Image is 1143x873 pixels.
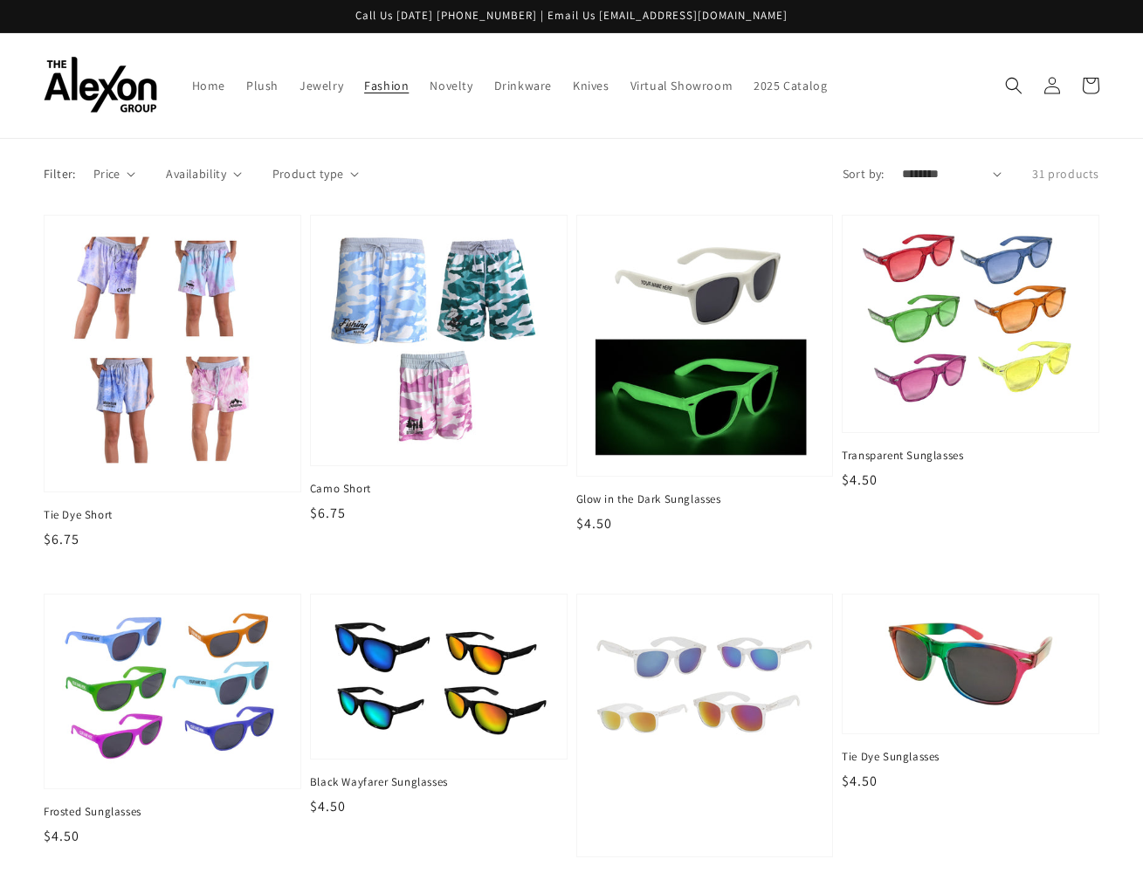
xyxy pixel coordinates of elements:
a: 2025 Catalog [743,67,837,104]
span: $4.50 [44,827,79,845]
summary: Search [995,66,1033,105]
span: Fashion [364,78,409,93]
img: Transparent Sunglasses [860,233,1081,415]
a: Tie Dye Sunglasses Tie Dye Sunglasses $4.50 [842,594,1099,792]
span: $4.50 [310,797,346,815]
span: $4.50 [842,772,878,790]
a: Glow in the Dark Sunglasses Glow in the Dark Sunglasses $4.50 [576,215,834,534]
span: Virtual Showroom [630,78,733,93]
span: Novelty [430,78,472,93]
img: Clear Sunglasses [595,612,816,839]
a: Plush [236,67,289,104]
span: Frosted Sunglasses [44,804,301,820]
span: Tie Dye Sunglasses [842,749,1099,765]
img: Black Wayfarer Sunglasses [328,612,549,741]
span: 2025 Catalog [754,78,827,93]
span: Glow in the Dark Sunglasses [576,491,834,507]
img: Camo Short [328,233,549,448]
summary: Price [93,165,136,183]
span: Drinkware [494,78,552,93]
span: Home [192,78,225,93]
a: Home [182,67,236,104]
a: Novelty [419,67,483,104]
span: Price [93,165,120,183]
a: Transparent Sunglasses Transparent Sunglasses $4.50 [842,215,1099,491]
a: Virtual Showroom [620,67,744,104]
a: Frosted Sunglasses Frosted Sunglasses $4.50 [44,594,301,847]
label: Sort by: [843,165,885,183]
span: Plush [246,78,279,93]
a: Knives [562,67,620,104]
img: Glow in the Dark Sunglasses [595,233,816,458]
a: Tie Dye Short Tie Dye Short $6.75 [44,215,301,550]
span: $4.50 [576,514,612,533]
span: Camo Short [310,481,568,497]
span: Knives [573,78,609,93]
span: $6.75 [44,530,79,548]
span: $6.75 [310,504,346,522]
img: Tie Dye Short [62,233,283,474]
span: Tie Dye Short [44,507,301,523]
p: 31 products [1032,165,1099,183]
span: Product type [272,165,344,183]
a: Camo Short Camo Short $6.75 [310,215,568,524]
a: Jewelry [289,67,354,104]
img: Frosted Sunglasses [62,612,283,771]
a: Fashion [354,67,419,104]
summary: Availability [166,165,241,183]
span: Transparent Sunglasses [842,448,1099,464]
summary: Product type [272,165,359,183]
img: Tie Dye Sunglasses [860,612,1081,716]
span: Black Wayfarer Sunglasses [310,774,568,790]
span: $4.50 [842,471,878,489]
p: Filter: [44,165,76,183]
a: Drinkware [484,67,562,104]
a: Black Wayfarer Sunglasses Black Wayfarer Sunglasses $4.50 [310,594,568,817]
img: The Alexon Group [44,57,157,113]
span: Jewelry [300,78,343,93]
span: Availability [166,165,226,183]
